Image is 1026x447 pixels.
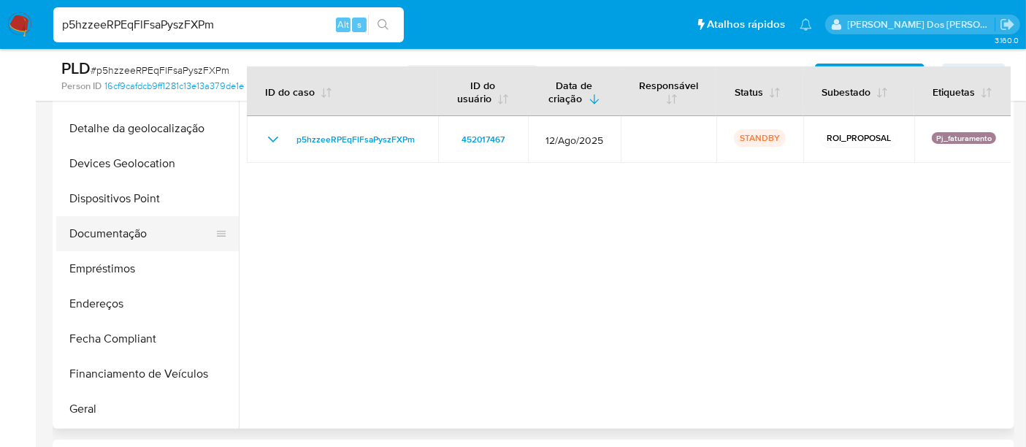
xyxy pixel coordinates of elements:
[56,356,239,391] button: Financiamento de Veículos
[707,17,785,32] span: Atalhos rápidos
[53,15,404,34] input: Pesquise usuários ou casos...
[952,64,981,87] span: Ações
[825,64,914,87] b: AML Data Collector
[56,146,239,181] button: Devices Geolocation
[848,18,995,31] p: renato.lopes@mercadopago.com.br
[56,391,239,427] button: Geral
[1000,17,1015,32] a: Sair
[91,63,229,77] span: # p5hzzeeRPEqFlFsaPyszFXPm
[56,286,239,321] button: Endereços
[56,216,227,251] button: Documentação
[56,181,239,216] button: Dispositivos Point
[368,15,398,35] button: search-icon
[56,111,239,146] button: Detalhe da geolocalização
[995,34,1019,46] span: 3.160.0
[61,80,102,93] b: Person ID
[56,251,239,286] button: Empréstimos
[104,80,253,93] a: 16cf9cafdcb9ff1281c13e13a379de1e
[815,64,924,87] button: AML Data Collector
[357,18,361,31] span: s
[337,18,349,31] span: Alt
[61,56,91,80] b: PLD
[402,65,542,85] p: STANDBY - ROI PROPOSAL
[800,18,812,31] a: Notificações
[942,64,1006,87] button: Ações
[56,321,239,356] button: Fecha Compliant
